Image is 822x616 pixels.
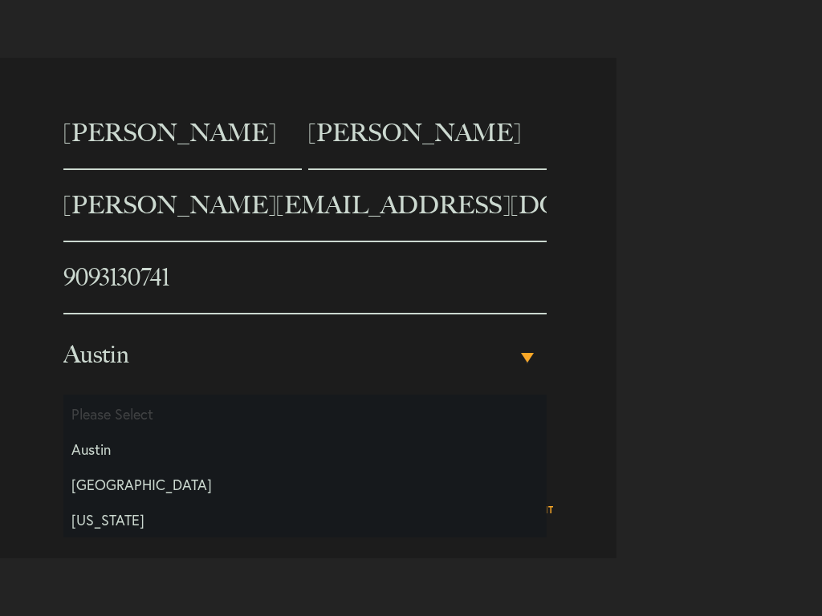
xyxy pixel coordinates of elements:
input: Last name* [308,98,547,170]
li: [US_STATE] [63,502,547,537]
input: First name* [63,98,302,170]
li: [GEOGRAPHIC_DATA] [63,467,547,502]
input: Phone number [63,242,547,314]
li: Please Select [63,396,547,432]
span: Austin [63,314,516,395]
li: Austin [63,432,547,467]
input: Email address* [63,170,547,242]
b: ▾ [521,353,534,363]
